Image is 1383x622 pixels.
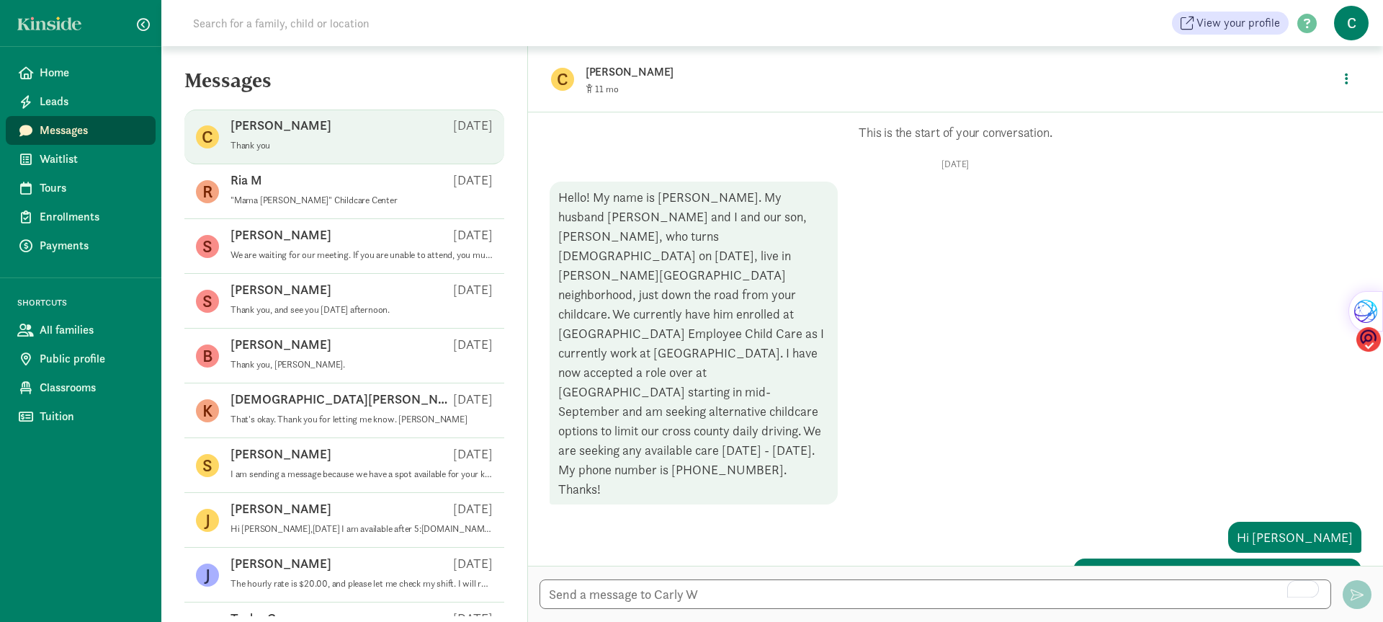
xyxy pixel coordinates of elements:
[40,151,144,168] span: Waitlist
[1356,326,1381,353] img: o1IwAAAABJRU5ErkJggg==
[230,281,331,298] p: [PERSON_NAME]
[196,345,219,368] figure: B
[1334,6,1369,40] span: C
[230,304,493,316] p: Thank you, and see you [DATE] afternoon.
[196,454,219,477] figure: S
[1172,12,1289,35] a: View your profile
[6,58,156,87] a: Home
[6,87,156,116] a: Leads
[453,445,493,463] p: [DATE]
[6,373,156,402] a: Classrooms
[196,290,219,313] figure: S
[40,379,144,396] span: Classrooms
[40,350,144,368] span: Public profile
[196,509,219,532] figure: J
[40,237,144,254] span: Payments
[184,9,588,37] input: Search for a family, child or location
[6,174,156,203] a: Tours
[196,235,219,258] figure: S
[550,159,1361,170] p: [DATE]
[230,117,331,134] p: [PERSON_NAME]
[40,122,144,139] span: Messages
[230,578,493,590] p: The hourly rate is $20.00, and please let me check my shift. I will respond to you as soon as pos...
[230,414,493,425] p: That's okay. Thank you for letting me know. [PERSON_NAME]
[230,555,331,572] p: [PERSON_NAME]
[230,172,262,189] p: Ria M
[230,336,331,353] p: [PERSON_NAME]
[230,359,493,370] p: Thank you, [PERSON_NAME].
[1228,522,1361,553] div: Hi [PERSON_NAME]
[230,195,493,206] p: "Mama [PERSON_NAME]" Childcare Center
[6,402,156,431] a: Tuition
[453,226,493,244] p: [DATE]
[40,321,144,339] span: All families
[230,391,453,408] p: [DEMOGRAPHIC_DATA][PERSON_NAME]
[6,345,156,373] a: Public profile
[550,124,1361,141] p: This is the start of your conversation.
[6,145,156,174] a: Waitlist
[586,62,1039,82] p: [PERSON_NAME]
[550,182,838,505] div: Hello! My name is [PERSON_NAME]. My husband [PERSON_NAME] and I and our son, [PERSON_NAME], who t...
[1073,559,1361,609] div: This is [PERSON_NAME] from "Mama Coco" Childcare Center
[453,172,493,189] p: [DATE]
[196,399,219,422] figure: K
[230,500,331,517] p: [PERSON_NAME]
[551,68,574,91] figure: C
[230,468,493,480] p: I am sending a message because we have a spot available for your kiddo in September. Additionally...
[540,579,1331,609] textarea: To enrich screen reader interactions, please activate Accessibility in Grammarly extension settings
[161,69,527,104] h5: Messages
[196,125,219,148] figure: C
[6,203,156,231] a: Enrollments
[453,555,493,572] p: [DATE]
[196,564,219,587] figure: J
[453,117,493,134] p: [DATE]
[453,500,493,517] p: [DATE]
[6,231,156,260] a: Payments
[230,249,493,261] p: We are waiting for our meeting. If you are unable to attend, you must call us. We take our respon...
[595,83,619,95] span: 11
[40,64,144,81] span: Home
[196,180,219,203] figure: R
[453,336,493,353] p: [DATE]
[40,208,144,226] span: Enrollments
[6,116,156,145] a: Messages
[230,140,493,151] p: Thank you
[1196,14,1280,32] span: View your profile
[453,281,493,298] p: [DATE]
[453,391,493,408] p: [DATE]
[230,523,493,535] p: Hi [PERSON_NAME],[DATE] I am available after 5:[DOMAIN_NAME] that works for you?
[230,445,331,463] p: [PERSON_NAME]
[40,179,144,197] span: Tours
[6,316,156,345] a: All families
[40,93,144,110] span: Leads
[40,408,144,425] span: Tuition
[230,226,331,244] p: [PERSON_NAME]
